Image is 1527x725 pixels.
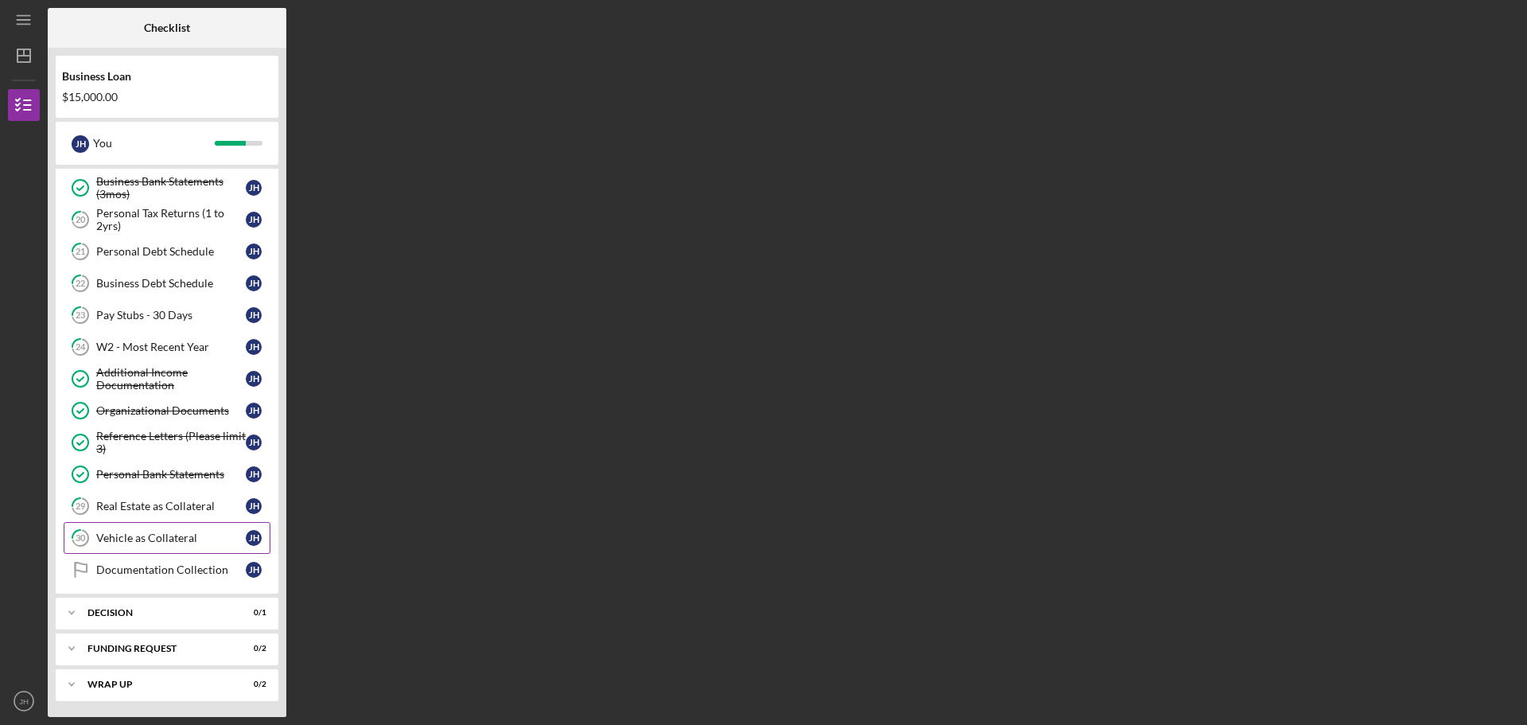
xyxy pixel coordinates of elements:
div: Wrap up [87,680,227,689]
div: J H [246,435,262,450]
div: 0 / 2 [238,644,266,653]
div: Decision [87,608,227,618]
tspan: 23 [76,310,85,321]
div: Funding Request [87,644,227,653]
div: J H [246,403,262,419]
a: 24W2 - Most Recent YearJH [64,331,270,363]
a: Documentation CollectionJH [64,554,270,586]
tspan: 29 [76,501,86,512]
button: JH [8,685,40,717]
div: Personal Tax Returns (1 to 2yrs) [96,207,246,232]
tspan: 21 [76,247,85,257]
a: Business Bank Statements (3mos)JH [64,172,270,204]
div: Documentation Collection [96,563,246,576]
a: Personal Bank StatementsJH [64,458,270,490]
div: Personal Debt Schedule [96,245,246,258]
div: Business Bank Statements (3mos) [96,175,246,201]
div: J H [246,307,262,323]
text: JH [19,697,29,706]
tspan: 24 [76,342,86,353]
div: Organizational Documents [96,404,246,417]
tspan: 22 [76,279,85,289]
div: J H [72,135,89,153]
div: Vehicle as Collateral [96,532,246,544]
div: W2 - Most Recent Year [96,341,246,353]
a: 23Pay Stubs - 30 DaysJH [64,299,270,331]
a: Reference Letters (Please limit 3)JH [64,427,270,458]
a: 21Personal Debt ScheduleJH [64,236,270,267]
div: 0 / 1 [238,608,266,618]
div: J H [246,371,262,387]
div: Real Estate as Collateral [96,500,246,513]
div: Pay Stubs - 30 Days [96,309,246,322]
a: 20Personal Tax Returns (1 to 2yrs)JH [64,204,270,236]
div: $15,000.00 [62,91,272,103]
div: J H [246,339,262,355]
div: J H [246,562,262,578]
b: Checklist [144,21,190,34]
tspan: 30 [76,533,86,544]
div: 0 / 2 [238,680,266,689]
div: J H [246,275,262,291]
div: Additional Income Documentation [96,366,246,392]
a: 30Vehicle as CollateralJH [64,522,270,554]
div: J H [246,244,262,259]
a: 22Business Debt ScheduleJH [64,267,270,299]
div: You [93,130,215,157]
div: Business Loan [62,70,272,83]
a: Organizational DocumentsJH [64,395,270,427]
div: J H [246,498,262,514]
a: 29Real Estate as CollateralJH [64,490,270,522]
a: Additional Income DocumentationJH [64,363,270,395]
tspan: 20 [76,215,86,225]
div: J H [246,466,262,482]
div: J H [246,212,262,228]
div: Personal Bank Statements [96,468,246,481]
div: J H [246,530,262,546]
div: Business Debt Schedule [96,277,246,290]
div: J H [246,180,262,196]
div: Reference Letters (Please limit 3) [96,430,246,455]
